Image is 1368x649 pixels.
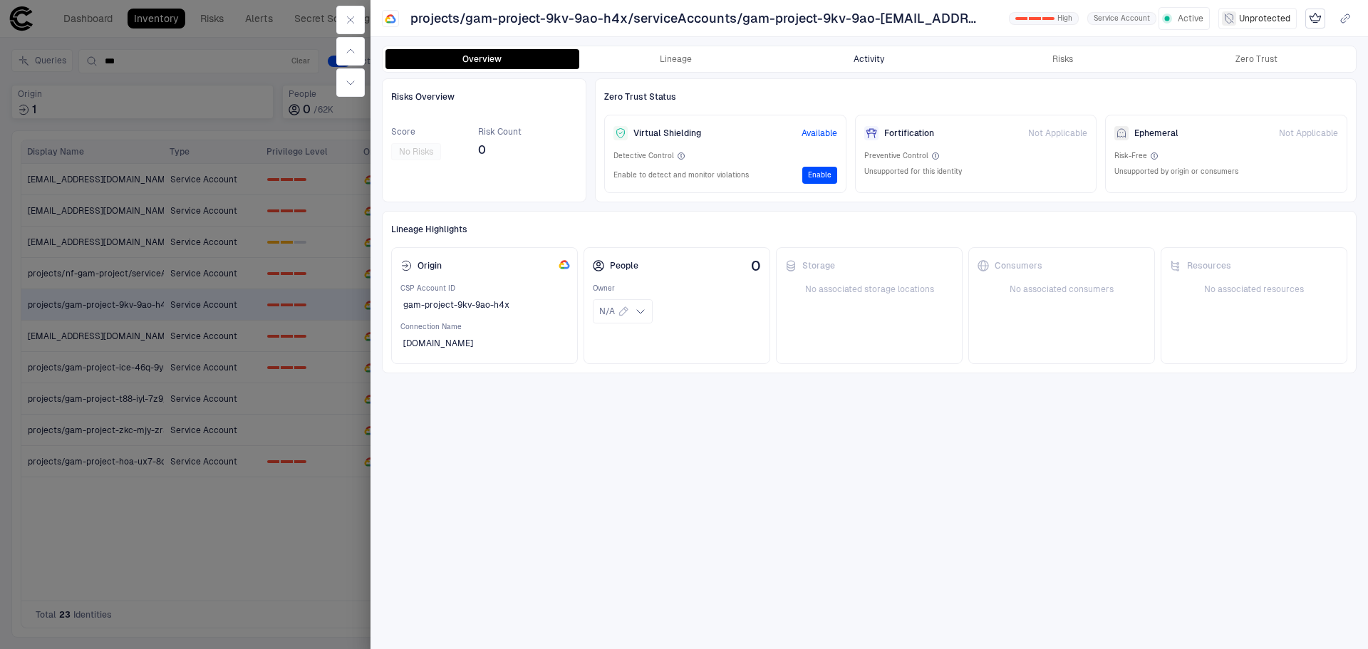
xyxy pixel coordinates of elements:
div: Zero Trust [1235,53,1278,65]
span: Risk Count [478,126,522,137]
span: Risk-Free [1114,151,1147,161]
div: Consumers [978,260,1042,271]
span: [DOMAIN_NAME] [403,338,473,349]
span: Available [802,128,837,139]
button: gam-project-9kv-9ao-h4x [400,294,529,316]
button: Overview [385,49,579,69]
div: GCP [557,259,569,270]
button: Lineage [579,49,773,69]
span: 0 [478,143,522,157]
span: Active [1178,13,1203,24]
div: Risks [1052,53,1073,65]
span: Preventive Control [864,151,928,161]
span: Connection Name [400,322,569,332]
span: Score [391,126,441,137]
div: Mark as Crown Jewel [1305,9,1325,28]
span: Service Account [1094,14,1150,24]
button: [DOMAIN_NAME] [400,332,493,355]
div: 0 [1015,17,1027,20]
span: Owner [593,284,761,294]
span: No associated resources [1170,284,1338,295]
span: CSP Account ID [400,284,569,294]
div: People [593,260,638,271]
span: Unsupported for this identity [864,167,962,177]
span: Detective Control [613,151,674,161]
div: GCP [385,13,396,24]
span: No Risks [399,146,433,157]
span: No associated storage locations [785,284,953,295]
span: 0 [751,258,761,274]
span: Not Applicable [1279,128,1338,139]
span: No associated consumers [978,284,1146,295]
span: Ephemeral [1134,128,1178,139]
span: High [1057,14,1072,24]
div: 2 [1042,17,1054,20]
span: N/A [599,306,615,317]
button: projects/gam-project-9kv-9ao-h4x/serviceAccounts/gam-project-9kv-9ao-[EMAIL_ADDRESS][DOMAIN_NAME] [408,7,1000,30]
span: Enable to detect and monitor violations [613,170,749,180]
div: 1 [1029,17,1041,20]
span: Virtual Shielding [633,128,701,139]
span: Not Applicable [1028,128,1087,139]
span: Unsupported by origin or consumers [1114,167,1238,177]
div: Risks Overview [391,88,577,106]
button: Activity [772,49,966,69]
span: Fortification [884,128,934,139]
div: Resources [1170,260,1231,271]
button: Enable [802,167,837,184]
span: projects/gam-project-9kv-9ao-h4x/serviceAccounts/gam-project-9kv-9ao-[EMAIL_ADDRESS][DOMAIN_NAME] [410,10,980,27]
span: gam-project-9kv-9ao-h4x [403,299,509,311]
div: Storage [785,260,835,271]
div: Origin [400,260,442,271]
div: Zero Trust Status [604,88,1347,106]
span: Unprotected [1239,13,1290,24]
div: Lineage Highlights [391,220,1347,239]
